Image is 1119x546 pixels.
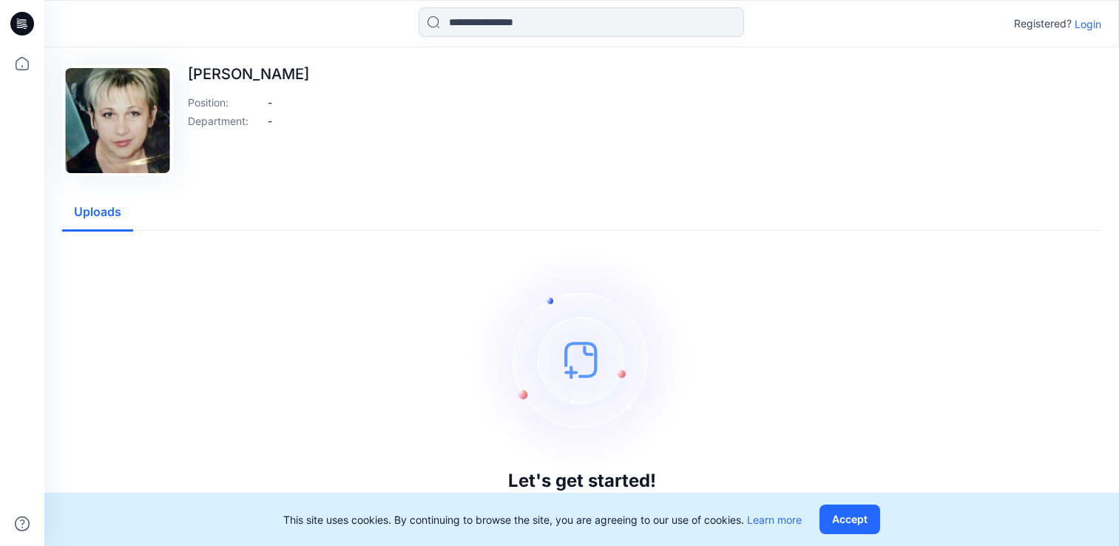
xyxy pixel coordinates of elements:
h3: Let's get started! [508,471,656,491]
img: empty-state-image.svg [471,249,693,471]
p: [PERSON_NAME] [188,65,309,83]
button: Uploads [62,194,133,232]
a: Learn more [747,513,802,526]
p: Department : [188,113,262,129]
button: Accept [819,505,880,534]
p: This site uses cookies. By continuing to browse the site, you are agreeing to our use of cookies. [283,512,802,528]
img: Nataly Fridman [65,68,170,173]
p: - [268,113,272,129]
p: Registered? [1014,15,1072,33]
p: - [268,95,272,110]
p: Login [1075,16,1101,32]
p: Position : [188,95,262,110]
